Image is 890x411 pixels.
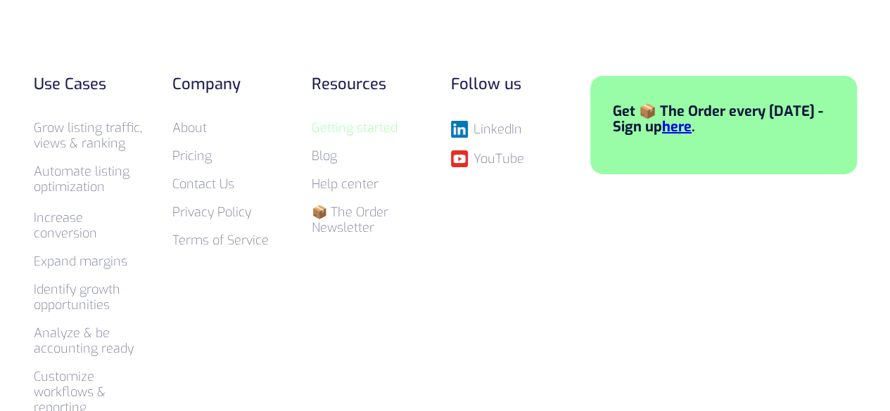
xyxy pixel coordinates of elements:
[312,204,388,236] a: 📦 The Order Newsletter
[34,253,127,270] a: Expand margins
[473,122,522,136] div: LinkedIn
[34,163,129,195] a: Automate listing optimization‍‍
[34,325,134,357] a: Analyze & be accounting ready
[312,176,379,193] a: Help center
[172,204,251,221] a: Privacy Policy
[312,148,337,164] a: Blog
[172,76,284,93] div: Company
[312,119,398,136] a: Getting started
[451,121,562,138] a: LinkedIn
[172,176,234,193] a: Contact Us
[34,281,120,313] a: Identify growth opportunities
[172,148,212,164] a: Pricing
[312,76,423,93] div: Resources
[34,76,145,93] div: Use Cases
[613,104,834,135] div: Get 📦 The Order every [DATE] - Sign up .
[662,117,692,136] a: here
[34,119,142,152] a: Grow listing traffic, views & ranking
[473,152,524,166] div: YouTube
[172,119,207,136] a: About
[172,232,269,249] a: Terms of Service
[34,209,97,242] a: Increase conversion
[451,76,562,93] div: Follow us
[451,150,562,167] a: YouTube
